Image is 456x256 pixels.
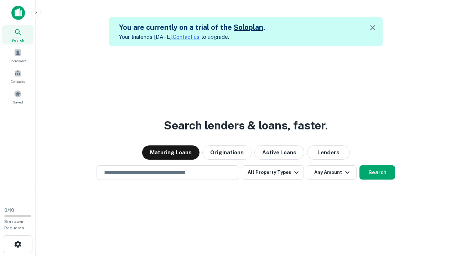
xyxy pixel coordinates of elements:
[173,34,199,40] a: Contact us
[420,199,456,233] iframe: Chat Widget
[359,165,395,180] button: Search
[242,165,304,180] button: All Property Types
[307,145,350,160] button: Lenders
[142,145,199,160] button: Maturing Loans
[11,37,24,43] span: Search
[4,208,14,213] span: 0 / 10
[164,117,328,134] h3: Search lenders & loans, faster.
[307,165,357,180] button: Any Amount
[2,87,33,106] a: Saved
[254,145,304,160] button: Active Loans
[2,46,33,65] a: Borrowers
[4,219,24,230] span: Borrower Requests
[234,23,263,32] a: Soloplan
[119,33,265,41] p: Your trial ends [DATE]. to upgrade.
[13,99,23,105] span: Saved
[202,145,252,160] button: Originations
[119,22,265,33] h5: You are currently on a trial of the .
[11,79,25,84] span: Contacts
[9,58,26,64] span: Borrowers
[11,6,25,20] img: capitalize-icon.png
[2,25,33,44] a: Search
[2,66,33,86] a: Contacts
